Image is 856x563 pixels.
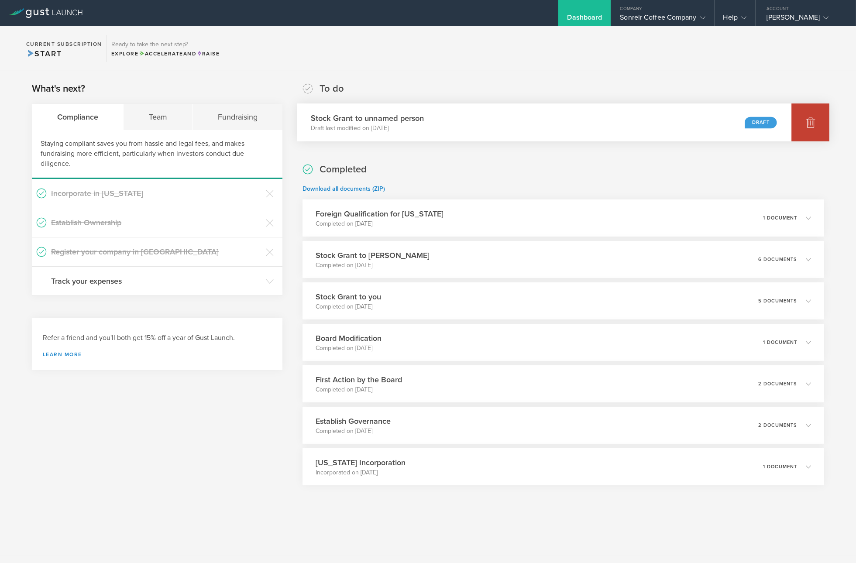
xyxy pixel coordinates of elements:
[745,117,777,128] div: Draft
[316,291,381,302] h3: Stock Grant to you
[316,302,381,311] p: Completed on [DATE]
[316,333,382,344] h3: Board Modification
[107,35,224,62] div: Ready to take the next step?ExploreAccelerateandRaise
[297,103,791,141] div: Stock Grant to unnamed personDraft last modified on [DATE]Draft
[43,333,272,343] h3: Refer a friend and you'll both get 15% off a year of Gust Launch.
[316,468,406,477] p: Incorporated on [DATE]
[111,41,220,48] h3: Ready to take the next step?
[51,275,261,287] h3: Track your expenses
[51,188,261,199] h3: Incorporate in [US_STATE]
[763,340,797,345] p: 1 document
[763,464,797,469] p: 1 document
[567,13,602,26] div: Dashboard
[723,13,746,26] div: Help
[758,423,797,428] p: 2 documents
[311,124,424,133] p: Draft last modified on [DATE]
[32,104,124,130] div: Compliance
[758,381,797,386] p: 2 documents
[196,51,220,57] span: Raise
[139,51,183,57] span: Accelerate
[758,257,797,262] p: 6 documents
[193,104,282,130] div: Fundraising
[111,50,220,58] div: Explore
[43,352,272,357] a: Learn more
[620,13,705,26] div: Sonreir Coffee Company
[32,82,85,95] h2: What's next?
[316,385,402,394] p: Completed on [DATE]
[26,41,102,47] h2: Current Subscription
[316,344,382,353] p: Completed on [DATE]
[311,112,424,124] h3: Stock Grant to unnamed person
[320,163,367,176] h2: Completed
[758,299,797,303] p: 5 documents
[763,216,797,220] p: 1 document
[316,220,443,228] p: Completed on [DATE]
[316,250,430,261] h3: Stock Grant to [PERSON_NAME]
[51,246,261,257] h3: Register your company in [GEOGRAPHIC_DATA]
[316,415,391,427] h3: Establish Governance
[316,374,402,385] h3: First Action by the Board
[32,130,282,179] div: Staying compliant saves you from hassle and legal fees, and makes fundraising more efficient, par...
[124,104,193,130] div: Team
[51,217,261,228] h3: Establish Ownership
[316,457,406,468] h3: [US_STATE] Incorporation
[316,261,430,270] p: Completed on [DATE]
[316,427,391,436] p: Completed on [DATE]
[316,208,443,220] h3: Foreign Qualification for [US_STATE]
[767,13,841,26] div: [PERSON_NAME]
[26,49,62,58] span: Start
[812,521,856,563] iframe: Chat Widget
[303,185,385,192] a: Download all documents (ZIP)
[139,51,197,57] span: and
[320,82,344,95] h2: To do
